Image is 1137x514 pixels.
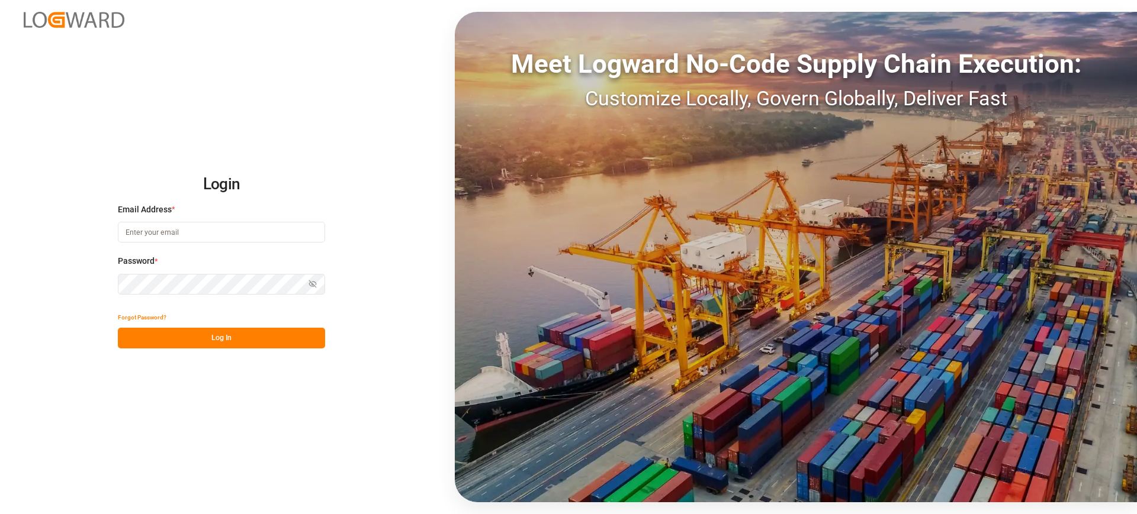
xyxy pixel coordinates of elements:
div: Meet Logward No-Code Supply Chain Execution: [455,44,1137,83]
button: Log In [118,328,325,348]
span: Password [118,255,155,267]
h2: Login [118,166,325,203]
button: Forgot Password? [118,307,166,328]
div: Customize Locally, Govern Globally, Deliver Fast [455,83,1137,114]
input: Enter your email [118,222,325,243]
span: Email Address [118,203,172,216]
img: Logward_new_orange.png [24,12,124,28]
